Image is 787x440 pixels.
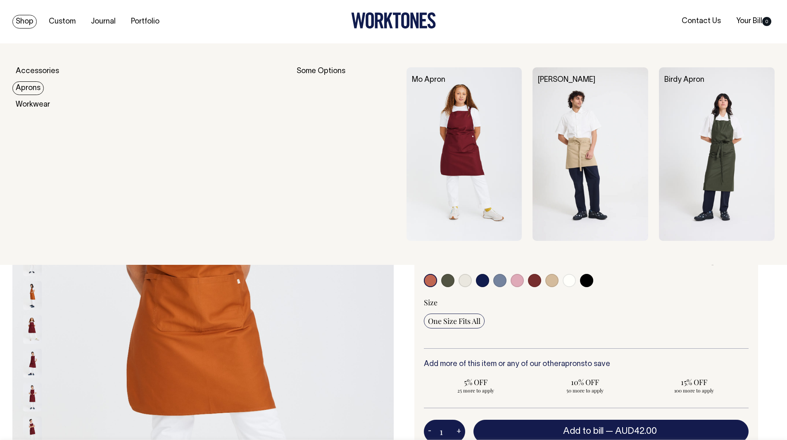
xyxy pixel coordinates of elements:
span: 0 [762,17,771,26]
a: Custom [45,15,79,29]
img: Mo Apron [407,67,522,241]
h6: Add more of this item or any of our other to save [424,360,749,369]
a: Journal [88,15,119,29]
span: 50 more to apply [537,387,633,394]
div: Some Options [297,67,396,241]
span: Add to bill [563,427,604,435]
span: AUD42.00 [615,427,657,435]
span: 10% OFF [537,377,633,387]
span: 15% OFF [646,377,742,387]
span: 25 more to apply [428,387,524,394]
a: Portfolio [128,15,163,29]
img: rust [23,247,42,276]
a: Accessories [12,64,62,78]
a: Birdy Apron [664,76,704,83]
span: 100 more to apply [646,387,742,394]
a: Mo Apron [412,76,445,83]
input: 15% OFF 100 more to apply [642,375,746,396]
a: Aprons [12,81,44,95]
span: — [606,427,659,435]
img: burgundy [23,315,42,344]
img: Birdy Apron [659,67,775,241]
span: 5% OFF [428,377,524,387]
img: burgundy [23,383,42,411]
a: aprons [561,361,585,368]
img: burgundy [23,349,42,378]
input: One Size Fits All [424,314,485,328]
div: Size [424,297,749,307]
img: rust [23,281,42,310]
input: 10% OFF 50 more to apply [533,375,637,396]
span: One Size Fits All [428,316,480,326]
button: + [452,423,465,440]
a: Your Bill0 [733,14,775,28]
a: [PERSON_NAME] [538,76,595,83]
a: Shop [12,15,37,29]
a: Contact Us [678,14,724,28]
input: 5% OFF 25 more to apply [424,375,528,396]
img: Bobby Apron [533,67,648,241]
a: Workwear [12,98,53,112]
button: - [424,423,435,440]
